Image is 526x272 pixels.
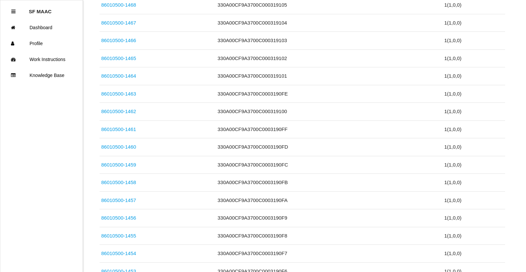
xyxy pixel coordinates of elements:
[101,144,136,150] a: 86010500-1460
[101,179,136,185] a: 86010500-1458
[443,103,505,121] td: 1 ( 1 , 0 , 0 )
[0,35,83,51] a: Profile
[101,37,136,43] a: 86010500-1466
[216,120,443,138] td: 330A00CF9A3700C0003190FF
[443,32,505,50] td: 1 ( 1 , 0 , 0 )
[216,227,443,245] td: 330A00CF9A3700C0003190F8
[216,14,443,32] td: 330A00CF9A3700C000319104
[443,85,505,103] td: 1 ( 1 , 0 , 0 )
[101,233,136,238] a: 86010500-1455
[101,126,136,132] a: 86010500-1461
[443,14,505,32] td: 1 ( 1 , 0 , 0 )
[101,250,136,256] a: 86010500-1454
[101,108,136,114] a: 86010500-1462
[443,245,505,263] td: 1 ( 1 , 0 , 0 )
[443,49,505,67] td: 1 ( 1 , 0 , 0 )
[443,174,505,192] td: 1 ( 1 , 0 , 0 )
[216,191,443,209] td: 330A00CF9A3700C0003190FA
[216,209,443,227] td: 330A00CF9A3700C0003190F9
[101,73,136,79] a: 86010500-1464
[0,67,83,83] a: Knowledge Base
[101,197,136,203] a: 86010500-1457
[216,67,443,85] td: 330A00CF9A3700C000319101
[443,138,505,156] td: 1 ( 1 , 0 , 0 )
[443,67,505,85] td: 1 ( 1 , 0 , 0 )
[101,55,136,61] a: 86010500-1465
[101,215,136,221] a: 86010500-1456
[101,91,136,97] a: 86010500-1463
[0,51,83,67] a: Work Instructions
[216,49,443,67] td: 330A00CF9A3700C000319102
[101,2,136,8] a: 86010500-1468
[443,227,505,245] td: 1 ( 1 , 0 , 0 )
[216,85,443,103] td: 330A00CF9A3700C0003190FE
[11,4,16,20] div: Close
[0,20,83,35] a: Dashboard
[443,156,505,174] td: 1 ( 1 , 0 , 0 )
[216,32,443,50] td: 330A00CF9A3700C000319103
[216,156,443,174] td: 330A00CF9A3700C0003190FC
[101,20,136,26] a: 86010500-1467
[216,103,443,121] td: 330A00CF9A3700C000319100
[29,4,51,14] p: SF MAAC
[216,245,443,263] td: 330A00CF9A3700C0003190F7
[216,138,443,156] td: 330A00CF9A3700C0003190FD
[216,174,443,192] td: 330A00CF9A3700C0003190FB
[443,209,505,227] td: 1 ( 1 , 0 , 0 )
[443,120,505,138] td: 1 ( 1 , 0 , 0 )
[101,162,136,168] a: 86010500-1459
[443,191,505,209] td: 1 ( 1 , 0 , 0 )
